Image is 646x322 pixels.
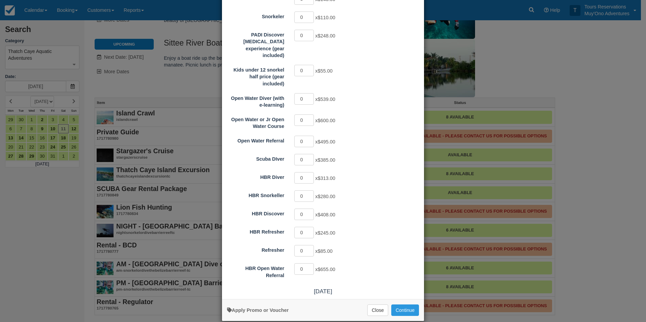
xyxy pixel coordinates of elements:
label: Open Water or Jr Open Water Course [222,114,289,130]
span: $313.00 [318,176,335,181]
input: HBR Open Water Referral [294,263,314,275]
span: $245.00 [318,230,335,236]
input: Kids under 12 snorkel half price (gear included) [294,65,314,76]
span: $110.00 [318,15,335,20]
label: Kids under 12 snorkel half price (gear included) [222,64,289,87]
input: Open Water Referral [294,136,314,147]
label: HBR Refresher [222,226,289,236]
input: HBR Snorkeller [294,190,314,202]
span: x [315,97,335,102]
label: HBR Discover [222,208,289,217]
span: x [315,157,335,163]
label: Snorkeler [222,11,289,20]
span: $539.00 [318,97,335,102]
input: Open Water Diver (with e-learning) [294,93,314,105]
label: HBR Open Water Referral [222,263,289,279]
span: $55.00 [318,68,332,74]
span: x [315,176,335,181]
span: x [315,194,335,199]
span: $408.00 [318,212,335,217]
label: HBR Snorkeller [222,190,289,199]
span: [DATE] [314,288,332,295]
input: Open Water or Jr Open Water Course [294,114,314,126]
a: Apply Voucher [227,307,289,313]
span: $495.00 [318,139,335,144]
button: Add to Booking [391,304,419,316]
input: HBR Refresher [294,227,314,238]
input: PADI Discover Scuba Diving experience (gear included) [294,30,314,41]
input: HBR Discover [294,209,314,220]
input: Scuba DIver [294,154,314,165]
span: x [315,118,335,123]
span: x [315,15,335,20]
label: Scuba DIver [222,153,289,163]
input: Refresher [294,245,314,257]
span: x [315,267,335,272]
label: Open Water Diver (with e-learning) [222,92,289,109]
label: HBR Diver [222,171,289,181]
span: x [315,212,335,217]
span: x [315,230,335,236]
span: $280.00 [318,194,335,199]
span: x [315,33,335,38]
span: x [315,139,335,144]
label: Open Water Referral [222,135,289,144]
label: PADI Discover Scuba Diving experience (gear included) [222,29,289,59]
span: $248.00 [318,33,335,38]
input: HBR Diver [294,172,314,184]
span: x [315,68,332,74]
button: Close [367,304,388,316]
span: $600.00 [318,118,335,123]
span: $655.00 [318,267,335,272]
span: x [315,248,332,254]
span: $385.00 [318,157,335,163]
label: Refresher [222,244,289,254]
input: Snorkeler [294,11,314,23]
span: $85.00 [318,248,332,254]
